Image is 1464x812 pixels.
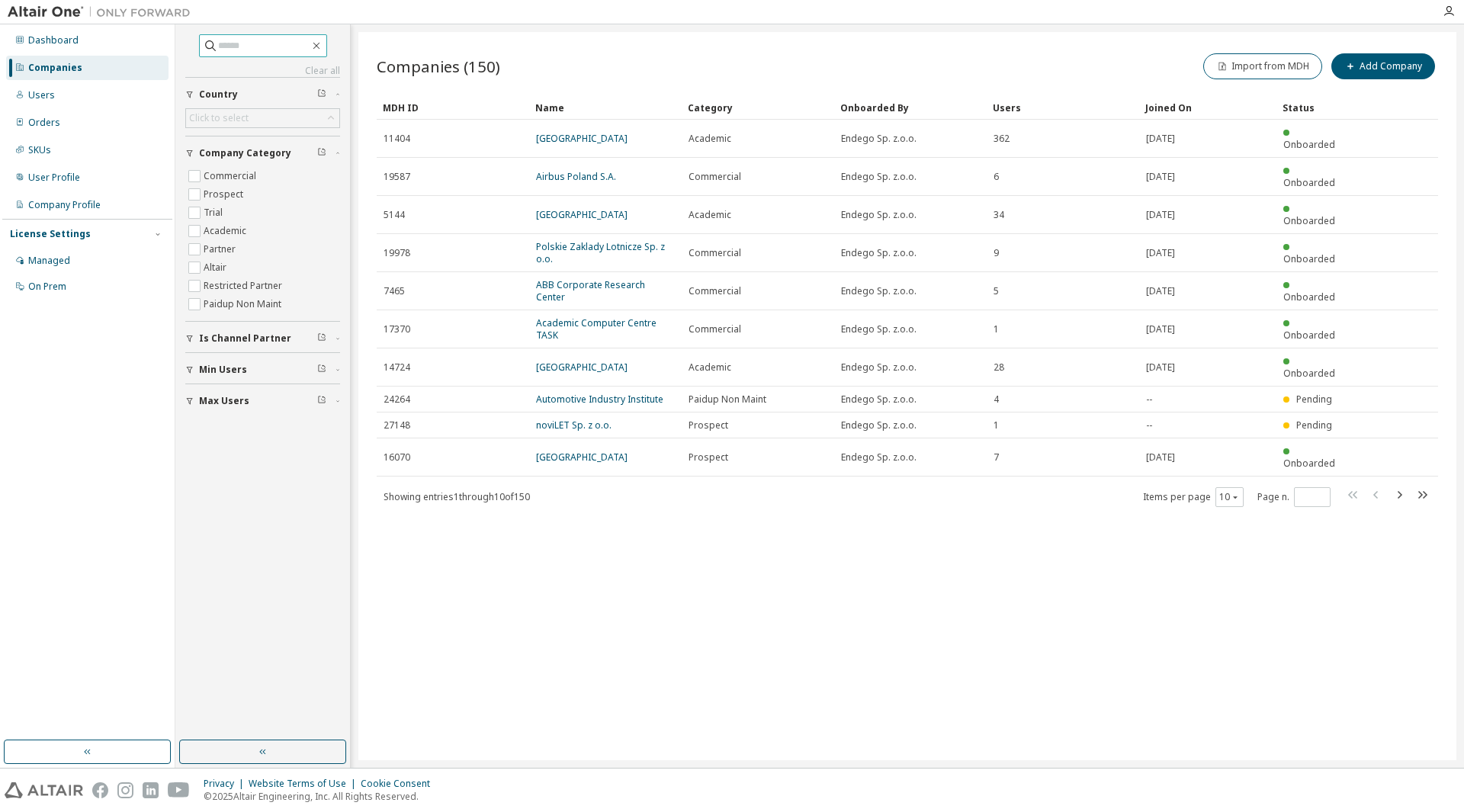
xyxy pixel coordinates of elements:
[994,171,999,183] span: 6
[1296,393,1332,406] span: Pending
[317,88,326,101] span: Clear filter
[841,393,917,406] span: Endego Sp. z.o.o.
[168,782,190,798] img: youtube.svg
[204,295,284,313] label: Paidup Non Maint
[361,778,439,790] div: Cookie Consent
[994,393,999,406] span: 4
[1146,209,1175,221] span: [DATE]
[1283,95,1347,120] div: Status
[841,209,917,221] span: Endego Sp. z.o.o.
[204,790,439,803] p: © 2025 Altair Engineering, Inc. All Rights Reserved.
[536,170,616,183] a: Airbus Poland S.A.
[841,361,917,374] span: Endego Sp. z.o.o.
[186,109,339,127] div: Click to select
[204,778,249,790] div: Privacy
[841,451,917,464] span: Endego Sp. z.o.o.
[28,281,66,293] div: On Prem
[840,95,981,120] div: Onboarded By
[688,95,828,120] div: Category
[689,209,731,221] span: Academic
[1283,329,1335,342] span: Onboarded
[204,277,285,295] label: Restricted Partner
[204,222,249,240] label: Academic
[1283,290,1335,303] span: Onboarded
[536,451,628,464] a: [GEOGRAPHIC_DATA]
[185,384,340,418] button: Max Users
[1146,247,1175,259] span: [DATE]
[5,782,83,798] img: altair_logo.svg
[8,5,198,20] img: Altair One
[689,361,731,374] span: Academic
[689,171,741,183] span: Commercial
[117,782,133,798] img: instagram.svg
[1203,53,1322,79] button: Import from MDH
[28,255,70,267] div: Managed
[185,136,340,170] button: Company Category
[1283,138,1335,151] span: Onboarded
[199,364,247,376] span: Min Users
[1219,491,1240,503] button: 10
[994,361,1004,374] span: 28
[199,147,291,159] span: Company Category
[384,419,410,432] span: 27148
[1283,214,1335,227] span: Onboarded
[841,247,917,259] span: Endego Sp. z.o.o.
[317,147,326,159] span: Clear filter
[841,419,917,432] span: Endego Sp. z.o.o.
[993,95,1133,120] div: Users
[143,782,159,798] img: linkedin.svg
[536,316,657,342] a: Academic Computer Centre TASK
[1257,487,1331,507] span: Page n.
[92,782,108,798] img: facebook.svg
[994,419,999,432] span: 1
[377,56,500,77] span: Companies (150)
[1296,419,1332,432] span: Pending
[536,393,663,406] a: Automotive Industry Institute
[384,171,410,183] span: 19587
[1283,457,1335,470] span: Onboarded
[1146,393,1152,406] span: --
[994,285,999,297] span: 5
[199,332,291,345] span: Is Channel Partner
[1145,95,1270,120] div: Joined On
[384,361,410,374] span: 14724
[536,240,665,265] a: Polskie Zaklady Lotnicze Sp. z o.o.
[689,285,741,297] span: Commercial
[994,133,1010,145] span: 362
[28,34,79,47] div: Dashboard
[384,209,405,221] span: 5144
[535,95,676,120] div: Name
[28,144,51,156] div: SKUs
[384,393,410,406] span: 24264
[317,364,326,376] span: Clear filter
[185,322,340,355] button: Is Channel Partner
[1331,53,1435,79] button: Add Company
[199,395,249,407] span: Max Users
[384,451,410,464] span: 16070
[185,78,340,111] button: Country
[204,204,226,222] label: Trial
[383,95,523,120] div: MDH ID
[994,323,999,335] span: 1
[689,247,741,259] span: Commercial
[28,62,82,74] div: Companies
[199,88,238,101] span: Country
[204,167,259,185] label: Commercial
[689,133,731,145] span: Academic
[317,332,326,345] span: Clear filter
[689,419,728,432] span: Prospect
[994,247,999,259] span: 9
[189,112,249,124] div: Click to select
[689,451,728,464] span: Prospect
[10,228,91,240] div: License Settings
[384,323,410,335] span: 17370
[1283,252,1335,265] span: Onboarded
[689,323,741,335] span: Commercial
[28,199,101,211] div: Company Profile
[204,258,230,277] label: Altair
[1146,323,1175,335] span: [DATE]
[384,133,410,145] span: 11404
[1146,133,1175,145] span: [DATE]
[185,353,340,387] button: Min Users
[384,490,530,503] span: Showing entries 1 through 10 of 150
